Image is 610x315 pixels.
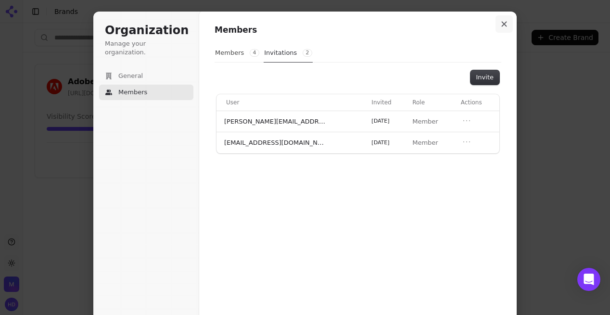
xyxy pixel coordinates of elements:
[216,94,368,111] th: User
[250,49,259,57] span: 4
[461,115,472,126] button: Open menu
[408,94,457,111] th: Role
[118,88,147,97] span: Members
[99,85,193,100] button: Members
[264,44,313,63] button: Invitations
[412,117,449,126] p: Member
[412,139,449,147] p: Member
[224,117,325,126] span: [PERSON_NAME][EMAIL_ADDRESS][DOMAIN_NAME]
[371,139,389,146] span: [DATE]
[496,15,513,33] button: Close modal
[457,94,499,111] th: Actions
[105,39,188,57] p: Manage your organization.
[224,139,325,147] span: [EMAIL_ADDRESS][DOMAIN_NAME]
[303,49,312,57] span: 2
[577,268,600,291] div: Open Intercom Messenger
[215,44,260,62] button: Members
[118,72,143,80] span: General
[461,136,472,148] button: Open menu
[105,23,188,38] h1: Organization
[215,25,501,36] h1: Members
[368,94,408,111] th: Invited
[470,70,499,85] button: Invite
[371,118,389,124] span: [DATE]
[99,68,193,84] button: General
